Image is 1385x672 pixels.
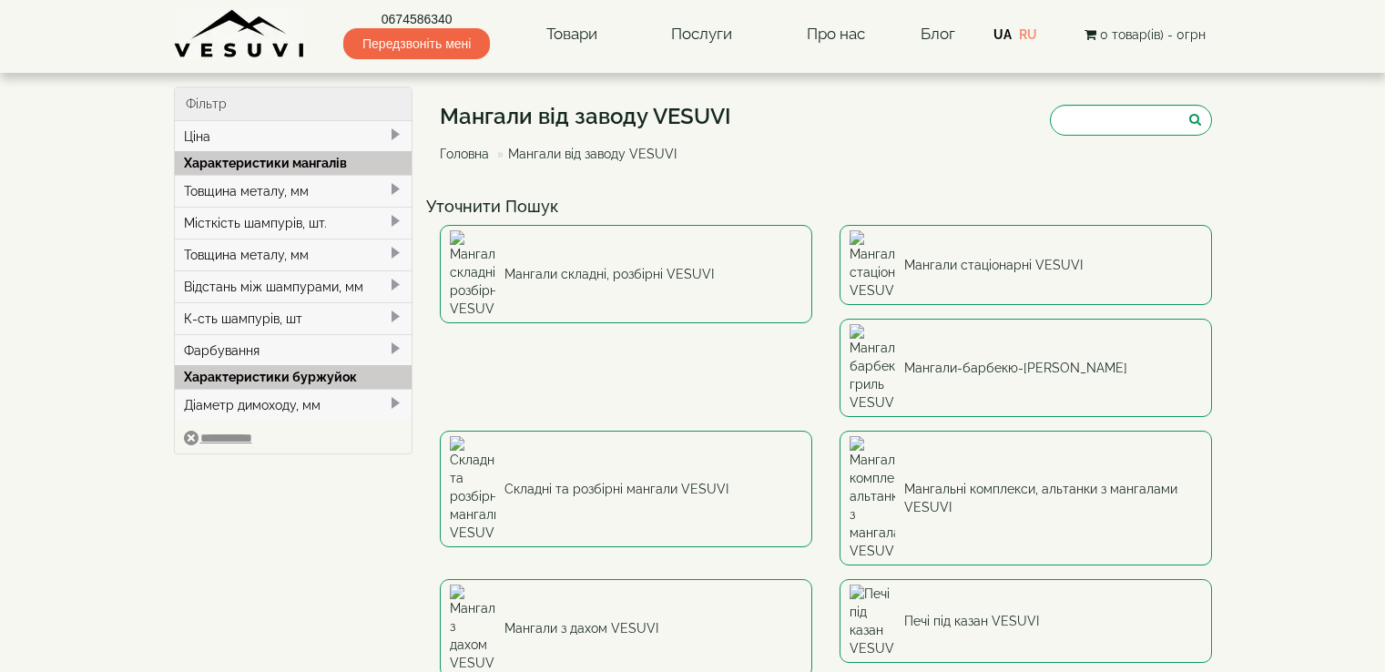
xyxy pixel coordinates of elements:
div: Місткість шампурів, шт. [175,207,412,239]
button: 0 товар(ів) - 0грн [1079,25,1211,45]
div: К-сть шампурів, шт [175,302,412,334]
div: Товщина металу, мм [175,175,412,207]
img: Мангали-барбекю-гриль VESUVI [850,324,895,412]
div: Ціна [175,121,412,152]
div: Характеристики мангалів [175,151,412,175]
span: Передзвоніть мені [343,28,490,59]
a: Печі під казан VESUVI Печі під казан VESUVI [840,579,1212,663]
img: Складні та розбірні мангали VESUVI [450,436,495,542]
img: Завод VESUVI [174,9,306,59]
div: Діаметр димоходу, мм [175,389,412,421]
li: Мангали від заводу VESUVI [493,145,677,163]
h1: Мангали від заводу VESUVI [440,105,731,128]
div: Фільтр [175,87,412,121]
a: Складні та розбірні мангали VESUVI Складні та розбірні мангали VESUVI [440,431,812,547]
a: Послуги [653,14,750,56]
div: Відстань між шампурами, мм [175,270,412,302]
a: Товари [528,14,616,56]
a: Про нас [789,14,883,56]
div: Характеристики буржуйок [175,365,412,389]
img: Печі під казан VESUVI [850,585,895,657]
a: RU [1019,27,1037,42]
a: 0674586340 [343,10,490,28]
a: Головна [440,147,489,161]
img: Мангали стаціонарні VESUVI [850,230,895,300]
img: Мангальні комплекси, альтанки з мангалами VESUVI [850,436,895,560]
img: Мангали складні, розбірні VESUVI [450,230,495,318]
a: Блог [921,25,955,43]
a: Мангальні комплекси, альтанки з мангалами VESUVI Мангальні комплекси, альтанки з мангалами VESUVI [840,431,1212,565]
div: Товщина металу, мм [175,239,412,270]
h4: Уточнити Пошук [426,198,1226,216]
a: Мангали складні, розбірні VESUVI Мангали складні, розбірні VESUVI [440,225,812,323]
a: Мангали-барбекю-гриль VESUVI Мангали-барбекю-[PERSON_NAME] [840,319,1212,417]
span: 0 товар(ів) - 0грн [1100,27,1206,42]
div: Фарбування [175,334,412,366]
a: UA [993,27,1012,42]
a: Мангали стаціонарні VESUVI Мангали стаціонарні VESUVI [840,225,1212,305]
img: Мангали з дахом VESUVI [450,585,495,672]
